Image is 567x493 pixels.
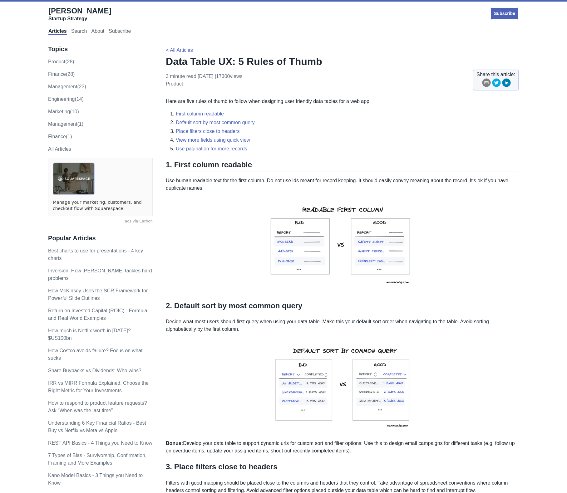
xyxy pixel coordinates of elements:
[166,160,519,172] h2: 1. First column readable
[48,380,149,393] a: IRR vs MIRR Formula Explained: Choose the Right Metric for Your Investments
[260,197,425,294] img: readable first column
[476,71,515,78] span: Share this article:
[109,28,131,35] a: Subscribe
[71,28,87,35] a: Search
[48,308,147,321] a: Return on Invested Capital (ROIC) - Formula and Real World Examples
[48,328,131,341] a: How much is Netflix worth in [DATE]? $US100bn
[48,268,152,281] a: Inversion: How [PERSON_NAME] tackles hard problems
[166,441,183,446] strong: Bonus:
[166,440,519,455] p: Develop your data table to support dynamic urls for custom sort and filter options. Use this to d...
[502,78,511,89] button: linkedin
[48,109,79,114] a: marketing(10)
[48,453,146,466] a: 7 Types of Bias - Survivorship, Confirmation, Framing and More Examples
[166,81,183,86] a: product
[48,96,84,102] a: engineering(14)
[48,248,143,261] a: Best charts to use for presentations - 4 key charts
[48,219,153,224] a: ads via Carbon
[48,348,142,361] a: How Costco avoids failure? Focus on what sucks
[166,318,519,333] p: Decide what most users should first query when using your data table. Make this your default sort...
[166,98,519,105] p: Here are five rules of thumb to follow when designing user friendly data tables for a web app:
[48,234,153,242] h3: Popular Articles
[48,28,67,35] a: Articles
[166,177,519,192] p: Use human readable text for the first column. Do not use ids meant for record keeping. It should ...
[48,121,83,127] a: Management(1)
[215,74,243,79] span: | 17300 views
[48,7,111,15] span: [PERSON_NAME]
[48,473,143,486] a: Kano Model Basics - 3 Things you Need to Know
[53,163,95,195] img: ads via Carbon
[48,146,71,152] a: All Articles
[482,78,491,89] button: email
[48,440,152,446] a: REST API Basics - 4 Things you Need to Know
[176,120,255,125] a: Default sort by most common query
[48,420,146,433] a: Understanding 6 Key Financial Ratios - Best Buy vs Netflix vs Meta vs Apple
[48,400,147,413] a: How to respond to product feature requests? Ask “When was the last time”
[166,55,519,68] h1: Data Table UX: 5 Rules of Thumb
[166,73,243,88] p: 3 minute read | [DATE]
[166,47,193,53] a: < All Articles
[176,129,240,134] a: Place filters close to headers
[176,111,224,116] a: First column readable
[48,288,148,301] a: How McKinsey Uses the SCR Framework for Powerful Slide Outlines
[490,7,519,20] a: Subscribe
[176,137,250,143] a: View more fields using quick view
[166,462,519,474] h2: 3. Place filters close to headers
[48,368,141,373] a: Share Buybacks vs Dividends: Who wins?
[260,338,425,435] img: default sort by common query
[166,301,519,313] h2: 2. Default sort by most common query
[48,134,72,139] a: Finance(1)
[492,78,501,89] button: twitter
[48,71,75,77] a: finance(28)
[48,6,111,22] a: [PERSON_NAME]Startup Strategy
[48,45,153,53] h3: Topics
[48,16,111,22] div: Startup Strategy
[48,84,86,89] a: management(23)
[48,59,74,64] a: product(28)
[176,146,247,151] a: Use pagination for more records
[53,199,148,212] a: Manage your marketing, customers, and checkout flow with Squarespace.
[91,28,104,35] a: About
